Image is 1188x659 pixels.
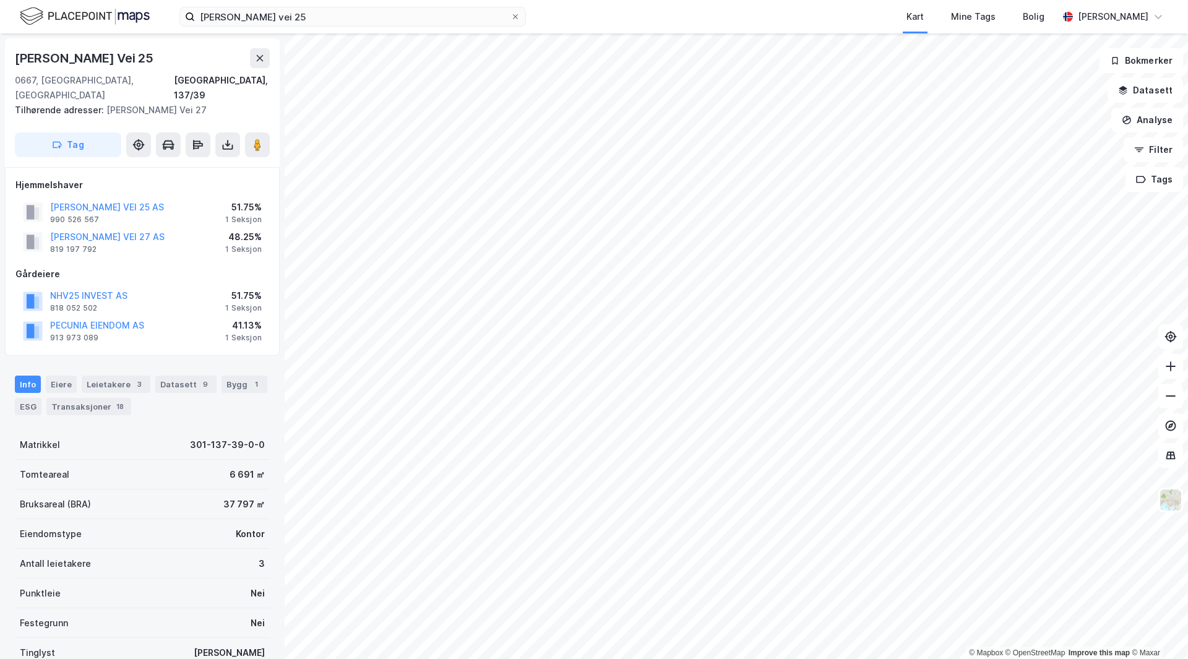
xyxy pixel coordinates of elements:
div: 990 526 567 [50,215,99,225]
div: Eiendomstype [20,527,82,541]
div: 1 Seksjon [225,215,262,225]
div: 18 [114,400,126,413]
div: [GEOGRAPHIC_DATA], 137/39 [174,73,270,103]
div: 1 Seksjon [225,303,262,313]
div: 0667, [GEOGRAPHIC_DATA], [GEOGRAPHIC_DATA] [15,73,174,103]
div: Punktleie [20,586,61,601]
div: Transaksjoner [46,398,131,415]
div: 51.75% [225,288,262,303]
div: Datasett [155,376,217,393]
div: 3 [259,556,265,571]
div: Nei [251,616,265,631]
div: 913 973 089 [50,333,98,343]
div: [PERSON_NAME] [1078,9,1148,24]
img: Z [1159,488,1182,512]
div: 3 [133,378,145,390]
a: Improve this map [1069,648,1130,657]
div: Leietakere [82,376,150,393]
input: Søk på adresse, matrikkel, gårdeiere, leietakere eller personer [195,7,510,26]
div: 41.13% [225,318,262,333]
div: Antall leietakere [20,556,91,571]
div: Kontor [236,527,265,541]
div: Hjemmelshaver [15,178,269,192]
button: Analyse [1111,108,1183,132]
div: 1 Seksjon [225,333,262,343]
div: 9 [199,378,212,390]
div: Festegrunn [20,616,68,631]
div: Kart [906,9,924,24]
div: 6 691 ㎡ [230,467,265,482]
div: 818 052 502 [50,303,97,313]
button: Tag [15,132,121,157]
button: Tags [1126,167,1183,192]
button: Filter [1124,137,1183,162]
iframe: Chat Widget [1126,600,1188,659]
div: Eiere [46,376,77,393]
div: Tomteareal [20,467,69,482]
a: Mapbox [969,648,1003,657]
div: [PERSON_NAME] Vei 25 [15,48,156,68]
a: OpenStreetMap [1005,648,1065,657]
div: Gårdeiere [15,267,269,282]
div: Info [15,376,41,393]
div: Bygg [222,376,267,393]
div: 301-137-39-0-0 [190,437,265,452]
div: Bolig [1023,9,1044,24]
img: logo.f888ab2527a4732fd821a326f86c7f29.svg [20,6,150,27]
div: 48.25% [225,230,262,244]
span: Tilhørende adresser: [15,105,106,115]
div: 1 [250,378,262,390]
div: Matrikkel [20,437,60,452]
div: 819 197 792 [50,244,97,254]
div: 37 797 ㎡ [223,497,265,512]
div: Nei [251,586,265,601]
div: [PERSON_NAME] Vei 27 [15,103,260,118]
div: Mine Tags [951,9,996,24]
div: 51.75% [225,200,262,215]
div: ESG [15,398,41,415]
button: Datasett [1108,78,1183,103]
div: 1 Seksjon [225,244,262,254]
div: Bruksareal (BRA) [20,497,91,512]
button: Bokmerker [1100,48,1183,73]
